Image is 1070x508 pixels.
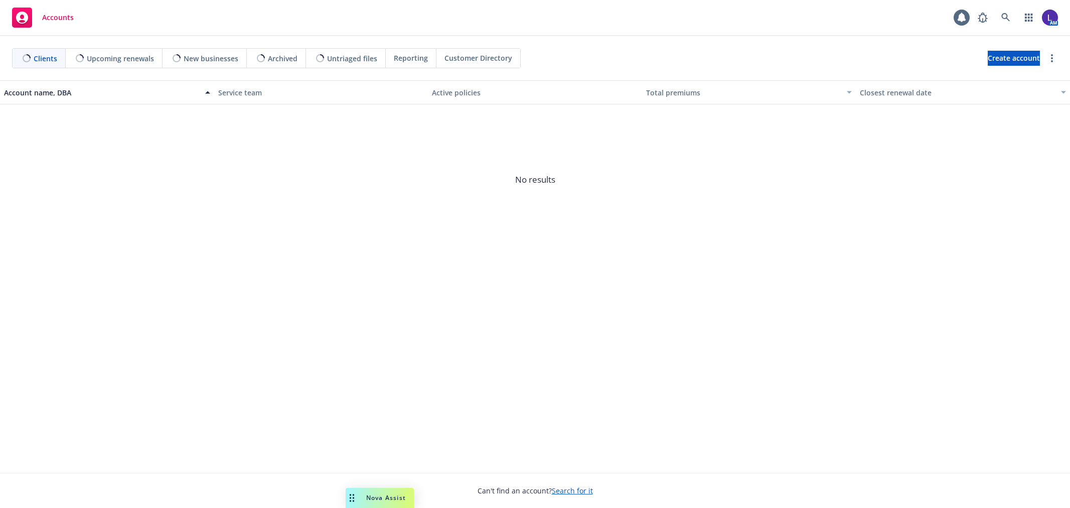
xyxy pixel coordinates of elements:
[444,53,512,63] span: Customer Directory
[268,53,297,64] span: Archived
[218,87,424,98] div: Service team
[642,80,856,104] button: Total premiums
[346,488,358,508] div: Drag to move
[1046,52,1058,64] a: more
[860,87,1055,98] div: Closest renewal date
[34,53,57,64] span: Clients
[988,49,1040,68] span: Create account
[1042,10,1058,26] img: photo
[214,80,428,104] button: Service team
[552,486,593,495] a: Search for it
[366,493,406,502] span: Nova Assist
[988,51,1040,66] a: Create account
[646,87,841,98] div: Total premiums
[996,8,1016,28] a: Search
[42,14,74,22] span: Accounts
[1019,8,1039,28] a: Switch app
[346,488,414,508] button: Nova Assist
[856,80,1070,104] button: Closest renewal date
[327,53,377,64] span: Untriaged files
[428,80,642,104] button: Active policies
[973,8,993,28] a: Report a Bug
[394,53,428,63] span: Reporting
[432,87,638,98] div: Active policies
[478,485,593,496] span: Can't find an account?
[184,53,238,64] span: New businesses
[8,4,78,32] a: Accounts
[4,87,199,98] div: Account name, DBA
[87,53,154,64] span: Upcoming renewals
